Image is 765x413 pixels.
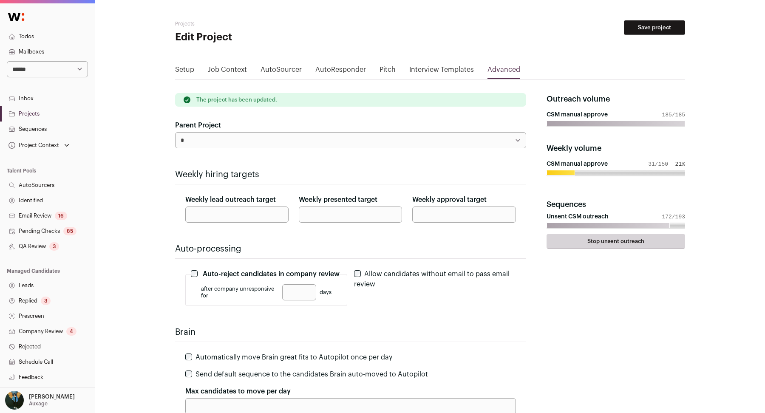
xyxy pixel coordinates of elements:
[175,326,526,338] h2: Brain
[675,161,685,167] span: 21%
[203,269,340,279] label: Auto-reject candidates in company review
[196,96,277,103] p: The project has been updated.
[175,20,345,27] h2: Projects
[380,65,396,78] a: Pitch
[547,234,685,249] a: Stop unsent outreach
[55,212,67,220] div: 16
[412,195,487,205] label: Weekly approval target
[7,139,71,151] button: Open dropdown
[41,297,51,305] div: 3
[320,289,331,296] span: days
[208,65,247,78] a: Job Context
[175,31,345,44] h1: Edit Project
[185,386,291,396] label: Max candidates to move per day
[547,142,685,154] h3: Weekly volume
[354,271,510,288] label: Allow candidates without email to pass email review
[29,400,48,407] p: Auxage
[315,65,366,78] a: AutoResponder
[3,8,29,25] img: Wellfound
[201,286,279,299] span: after company unresponsive for
[409,65,474,78] a: Interview Templates
[49,242,59,251] div: 3
[624,20,685,35] button: Save project
[299,195,377,205] label: Weekly presented target
[662,214,685,220] span: 172/193
[63,227,76,235] div: 85
[29,393,75,400] p: [PERSON_NAME]
[175,120,221,130] label: Parent Project
[175,169,526,181] h2: Weekly hiring targets
[5,391,24,410] img: 12031951-medium_jpg
[66,327,76,336] div: 4
[195,371,428,378] label: Send default sequence to the candidates Brain auto-moved to Autopilot
[185,195,276,205] label: Weekly lead outreach target
[7,142,59,149] div: Project Context
[547,161,608,167] h4: CSM manual approve
[3,391,76,410] button: Open dropdown
[487,65,520,78] a: Advanced
[261,65,302,78] a: AutoSourcer
[648,161,668,167] span: 31/150
[175,65,194,78] a: Setup
[547,198,685,210] h3: Sequences
[547,214,609,220] h4: Unsent CSM outreach
[547,112,608,118] h4: CSM manual approve
[547,93,685,105] h3: Outreach volume
[662,112,685,118] span: 185/185
[195,354,392,361] label: Automatically move Brain great fits to Autopilot once per day
[175,243,526,255] h2: Auto-processing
